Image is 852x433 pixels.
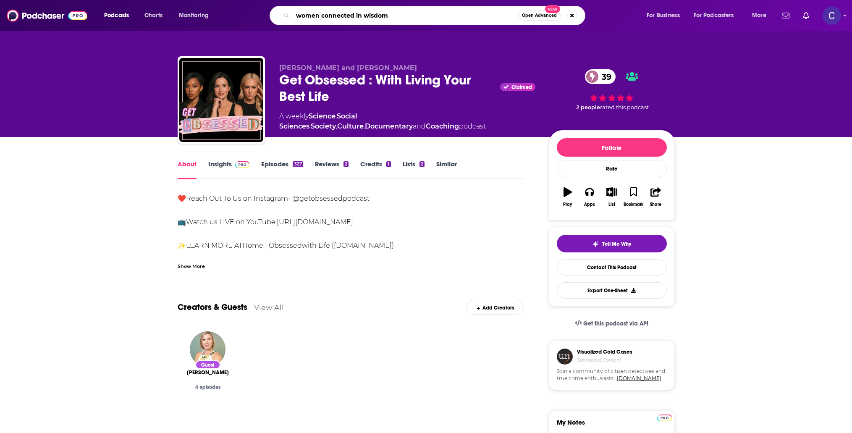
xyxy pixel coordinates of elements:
div: Play [563,202,572,207]
button: open menu [641,9,690,22]
a: Corinna Bellizzi [187,369,229,376]
a: Show notifications dropdown [779,8,793,23]
span: rated this podcast [600,104,649,110]
div: Add Creators [466,300,524,315]
div: Share [650,202,661,207]
input: Search podcasts, credits, & more... [293,9,518,22]
a: Culture [337,122,364,130]
button: Follow [557,138,667,157]
a: [URL][DOMAIN_NAME] [277,218,353,226]
div: 2 [343,161,349,167]
a: Get Obsessed : With Living Your Best Life [179,58,263,142]
div: Bookmark [624,202,643,207]
a: Creators & Guests [178,302,247,312]
span: , [336,112,337,120]
a: About [178,160,197,179]
img: Corinna Bellizzi [190,331,225,367]
div: 4 episodes [184,384,231,390]
span: Tell Me Why [602,241,631,247]
span: New [545,5,560,13]
button: open menu [746,9,777,22]
button: tell me why sparkleTell Me Why [557,235,667,252]
img: User Profile [823,6,841,25]
div: Search podcasts, credits, & more... [278,6,593,25]
img: Podchaser Pro [657,415,672,421]
span: , [336,122,337,130]
a: Home | Obsessedwith Life ([DOMAIN_NAME]) [242,241,394,249]
h3: Visualized Cold Cases [577,349,632,355]
img: tell me why sparkle [592,241,599,247]
div: Domain Overview [32,50,75,55]
h4: Sponsored Content [577,357,632,363]
img: Podchaser - Follow, Share and Rate Podcasts [7,8,87,24]
span: , [364,122,365,130]
span: Get this podcast via API [583,320,648,327]
button: List [600,182,622,212]
div: Domain: [DOMAIN_NAME] [22,22,92,29]
span: [PERSON_NAME] and [PERSON_NAME] [279,64,417,72]
span: Charts [144,10,163,21]
button: Show profile menu [823,6,841,25]
span: For Business [647,10,680,21]
span: Claimed [511,85,532,89]
button: Bookmark [623,182,645,212]
div: Rate [557,160,667,177]
button: Play [557,182,579,212]
a: Contact This Podcast [557,259,667,276]
a: Science [309,112,336,120]
span: and [413,122,426,130]
div: v 4.0.25 [24,13,41,20]
a: Episodes327 [261,160,303,179]
div: Guest [195,360,220,369]
button: Share [645,182,666,212]
img: logo_orange.svg [13,13,20,20]
div: Keywords by Traffic [93,50,142,55]
a: [DOMAIN_NAME] [617,375,661,381]
span: More [752,10,766,21]
a: Visualized Cold CasesSponsored ContentJoin a community of citizen detectives and true crime enthu... [549,341,675,410]
span: Logged in as publicityxxtina [823,6,841,25]
button: open menu [173,9,220,22]
span: Open Advanced [522,13,557,18]
div: A weekly podcast [279,111,535,131]
a: Pro website [657,413,672,421]
button: open menu [688,9,746,22]
span: 39 [593,69,616,84]
img: Podchaser Pro [235,161,250,168]
a: Show notifications dropdown [800,8,813,23]
button: Open AdvancedNew [518,10,561,21]
div: Apps [584,202,595,207]
img: tab_keywords_by_traffic_grey.svg [84,49,90,55]
button: Export One-Sheet [557,282,667,299]
button: open menu [98,9,140,22]
span: , [309,122,311,130]
a: Charts [139,9,168,22]
a: Get this podcast via API [568,313,655,334]
div: 1 [386,161,391,167]
a: View All [254,303,284,312]
span: Monitoring [179,10,209,21]
label: My Notes [557,418,667,433]
div: 327 [293,161,303,167]
img: coldCase.18b32719.png [557,349,573,365]
a: Social Sciences [279,112,357,130]
a: InsightsPodchaser Pro [208,160,250,179]
img: tab_domain_overview_orange.svg [23,49,29,55]
a: Society [311,122,336,130]
div: 2 [419,161,425,167]
div: 39 2 peoplerated this podcast [549,64,675,116]
a: Lists2 [403,160,425,179]
a: Credits1 [360,160,391,179]
a: Reviews2 [315,160,349,179]
a: Coaching [426,122,459,130]
img: website_grey.svg [13,22,20,29]
button: Apps [579,182,600,212]
span: 2 people [576,104,600,110]
span: For Podcasters [694,10,734,21]
span: [PERSON_NAME] [187,369,229,376]
a: Documentary [365,122,413,130]
a: 39 [585,69,616,84]
span: Join a community of citizen detectives and true crime enthusiasts. [557,368,667,382]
